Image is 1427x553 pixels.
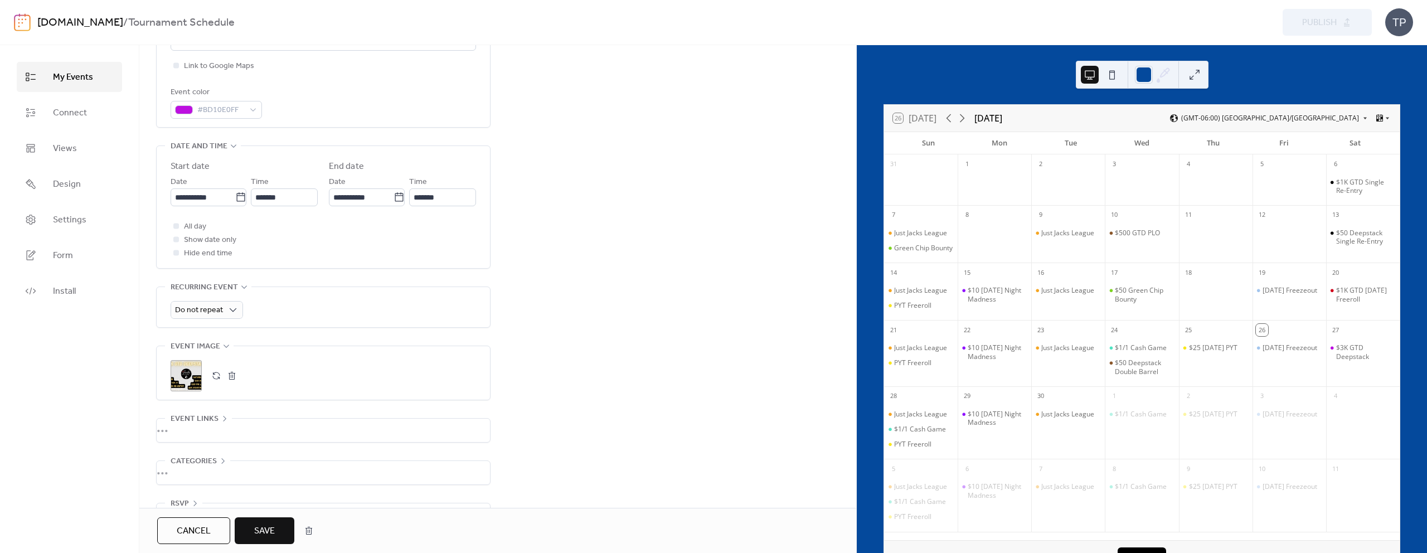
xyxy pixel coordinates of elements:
[884,286,958,295] div: Just Jacks League
[1256,266,1268,279] div: 19
[1035,463,1047,475] div: 7
[1105,482,1178,491] div: $1/1 Cash Game
[961,266,973,279] div: 15
[1108,158,1120,171] div: 3
[968,482,1027,499] div: $10 [DATE] Night Madness
[1031,343,1105,352] div: Just Jacks League
[958,482,1031,499] div: $10 Monday Night Madness
[884,482,958,491] div: Just Jacks League
[1041,482,1094,491] div: Just Jacks League
[1256,390,1268,402] div: 3
[184,60,254,73] span: Link to Google Maps
[1385,8,1413,36] div: TP
[53,214,86,227] span: Settings
[1035,266,1047,279] div: 16
[1115,229,1160,237] div: $500 GTD PLO
[1263,286,1317,295] div: [DATE] Freezeout
[1035,324,1047,336] div: 23
[171,176,187,189] span: Date
[1182,158,1195,171] div: 4
[1182,324,1195,336] div: 25
[1326,229,1400,246] div: $50 Deepstack Single Re-Entry
[128,12,235,33] b: Tournament Schedule
[1105,229,1178,237] div: $500 GTD PLO
[894,440,931,449] div: PYT Freeroll
[1035,390,1047,402] div: 30
[961,209,973,221] div: 8
[1182,209,1195,221] div: 11
[884,440,958,449] div: PYT Freeroll
[974,111,1002,125] div: [DATE]
[1108,390,1120,402] div: 1
[884,512,958,521] div: PYT Freeroll
[1256,158,1268,171] div: 5
[409,176,427,189] span: Time
[157,503,490,527] div: •••
[251,176,269,189] span: Time
[958,286,1031,303] div: $10 Monday Night Madness
[884,229,958,237] div: Just Jacks League
[887,324,900,336] div: 21
[1181,115,1359,122] span: (GMT-06:00) [GEOGRAPHIC_DATA]/[GEOGRAPHIC_DATA]
[1108,266,1120,279] div: 17
[17,98,122,128] a: Connect
[175,303,223,318] span: Do not repeat
[17,169,122,199] a: Design
[1179,482,1253,491] div: $25 Thursday PYT
[894,482,947,491] div: Just Jacks League
[968,286,1027,303] div: $10 [DATE] Night Madness
[17,276,122,306] a: Install
[1031,229,1105,237] div: Just Jacks League
[1035,132,1106,154] div: Tue
[14,13,31,31] img: logo
[1256,324,1268,336] div: 26
[1105,286,1178,303] div: $50 Green Chip Bounty
[171,413,219,426] span: Event links
[887,463,900,475] div: 5
[53,249,73,263] span: Form
[1336,178,1395,195] div: $1K GTD Single Re-Entry
[964,132,1036,154] div: Mon
[171,140,227,153] span: Date and time
[1115,358,1174,376] div: $50 Deepstack Double Barrel
[958,410,1031,427] div: $10 Monday Night Madness
[157,461,490,484] div: •••
[1108,209,1120,221] div: 10
[184,220,206,234] span: All day
[1329,390,1342,402] div: 4
[884,358,958,367] div: PYT Freeroll
[157,517,230,544] button: Cancel
[1189,343,1237,352] div: $25 [DATE] PYT
[894,497,946,506] div: $1/1 Cash Game
[1179,410,1253,419] div: $25 Thursday PYT
[1189,482,1237,491] div: $25 [DATE] PYT
[894,410,947,419] div: Just Jacks League
[184,234,236,247] span: Show date only
[961,324,973,336] div: 22
[17,205,122,235] a: Settings
[961,390,973,402] div: 29
[1326,286,1400,303] div: $1K GTD Saturday Freeroll
[1182,390,1195,402] div: 2
[884,497,958,506] div: $1/1 Cash Game
[1041,343,1094,352] div: Just Jacks League
[171,160,210,173] div: Start date
[171,497,189,511] span: RSVP
[1263,482,1317,491] div: [DATE] Freezeout
[329,160,364,173] div: End date
[53,71,93,84] span: My Events
[254,525,275,538] span: Save
[177,525,211,538] span: Cancel
[1253,482,1326,491] div: Friday Freezeout
[1035,158,1047,171] div: 2
[1329,209,1342,221] div: 13
[1115,286,1174,303] div: $50 Green Chip Bounty
[1031,286,1105,295] div: Just Jacks League
[1253,286,1326,295] div: Friday Freezeout
[968,343,1027,361] div: $10 [DATE] Night Madness
[197,104,244,117] span: #BD10E0FF
[1263,343,1317,352] div: [DATE] Freezeout
[1336,343,1395,361] div: $3K GTD Deepstack
[1263,410,1317,419] div: [DATE] Freezeout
